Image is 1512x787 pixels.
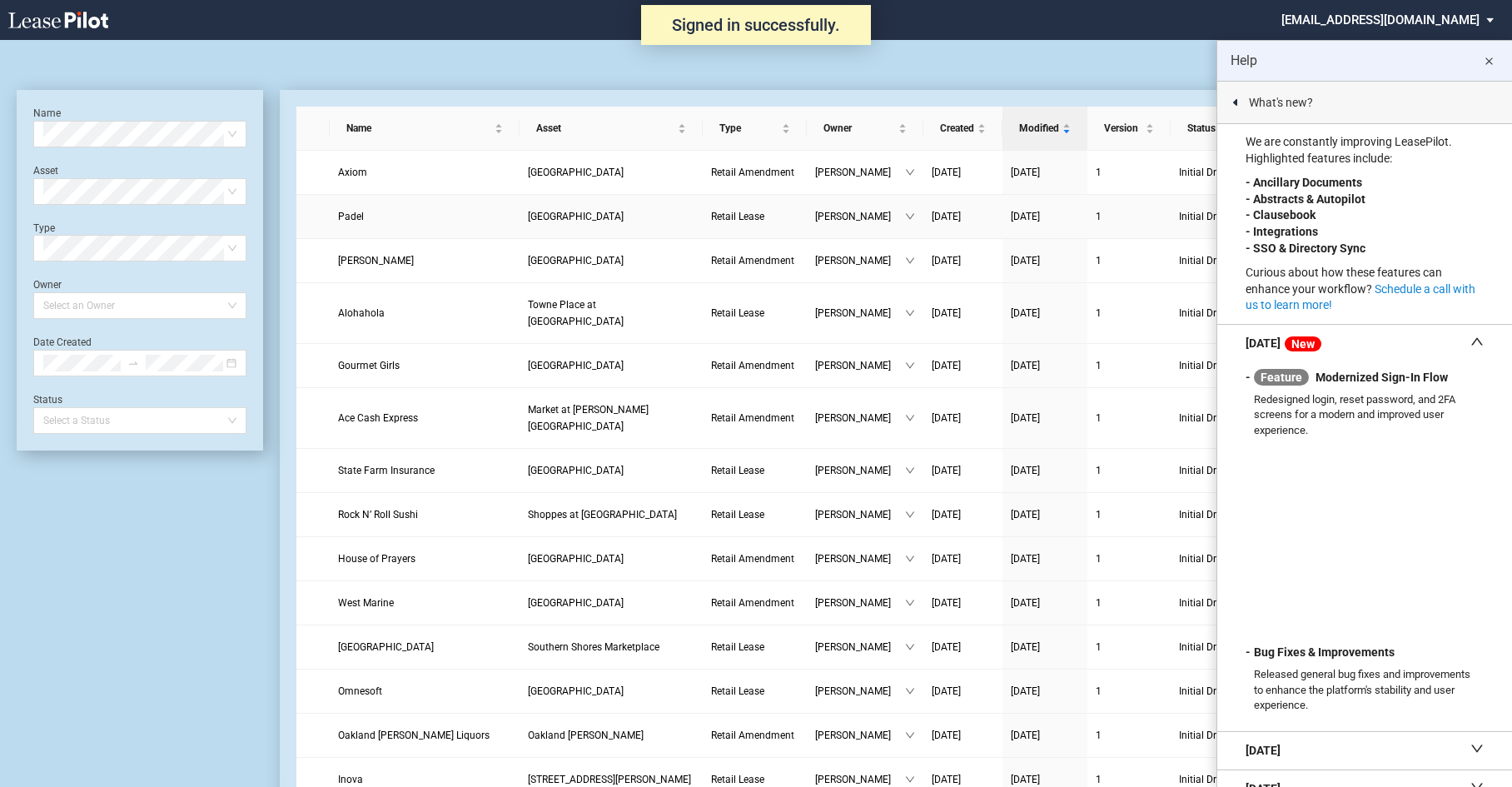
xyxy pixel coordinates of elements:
[338,462,511,479] a: State Farm Insurance
[932,683,994,700] a: [DATE]
[932,641,961,653] span: [DATE]
[1002,107,1087,151] th: Modified
[711,305,798,321] a: Retail Lease
[1011,164,1079,181] a: [DATE]
[338,412,418,424] span: Ace Cash Express
[1011,550,1079,567] a: [DATE]
[815,639,905,655] span: [PERSON_NAME]
[528,553,624,565] span: Northwest Plaza
[1011,685,1040,697] span: [DATE]
[338,357,511,374] a: Gourmet Girls
[528,211,624,222] span: Commerce Centre
[932,357,994,374] a: [DATE]
[1187,120,1267,137] span: Status
[932,307,961,319] span: [DATE]
[932,550,994,567] a: [DATE]
[815,506,905,523] span: [PERSON_NAME]
[711,727,798,744] a: Retail Amendment
[528,730,644,741] span: Oakland Mills
[1171,107,1296,151] th: Status
[1011,305,1079,321] a: [DATE]
[905,686,915,696] span: down
[815,357,905,374] span: [PERSON_NAME]
[1096,307,1102,319] span: 1
[905,212,915,222] span: down
[338,730,490,741] span: Oakland Mills Liquors
[905,598,915,608] span: down
[33,107,61,119] label: Name
[1096,683,1162,700] a: 1
[932,595,994,611] a: [DATE]
[905,775,915,785] span: down
[711,685,764,697] span: Retail Lease
[711,641,764,653] span: Retail Lease
[528,462,694,479] a: [GEOGRAPHIC_DATA]
[338,641,434,653] span: Outer Banks Hospital
[932,553,961,565] span: [DATE]
[932,412,961,424] span: [DATE]
[338,410,511,426] a: Ace Cash Express
[932,360,961,371] span: [DATE]
[1096,211,1102,222] span: 1
[711,639,798,655] a: Retail Lease
[815,208,905,225] span: [PERSON_NAME]
[1011,639,1079,655] a: [DATE]
[1096,167,1102,178] span: 1
[711,506,798,523] a: Retail Lease
[932,730,961,741] span: [DATE]
[1096,462,1162,479] a: 1
[711,595,798,611] a: Retail Amendment
[330,107,520,151] th: Name
[33,394,62,406] label: Status
[528,255,624,266] span: Cherryvale Plaza
[536,120,674,137] span: Asset
[528,595,694,611] a: [GEOGRAPHIC_DATA]
[1096,357,1162,374] a: 1
[905,256,915,266] span: down
[1096,360,1102,371] span: 1
[1096,509,1102,521] span: 1
[338,597,394,609] span: West Marine
[1011,255,1040,266] span: [DATE]
[1011,683,1079,700] a: [DATE]
[1096,412,1102,424] span: 1
[528,299,624,327] span: Towne Place at Greenbrier
[528,506,694,523] a: Shoppes at [GEOGRAPHIC_DATA]
[1096,465,1102,476] span: 1
[1087,107,1171,151] th: Version
[932,685,961,697] span: [DATE]
[33,336,92,348] label: Date Created
[1096,410,1162,426] a: 1
[1096,252,1162,269] a: 1
[940,120,974,137] span: Created
[528,404,649,432] span: Market at Opitz Crossing
[1179,252,1277,269] span: Initial Draft
[127,357,139,369] span: swap-right
[338,595,511,611] a: West Marine
[711,509,764,521] span: Retail Lease
[711,252,798,269] a: Retail Amendment
[719,120,778,137] span: Type
[905,466,915,476] span: down
[711,167,794,178] span: Retail Amendment
[528,727,694,744] a: Oakland [PERSON_NAME]
[528,639,694,655] a: Southern Shores Marketplace
[1096,164,1162,181] a: 1
[711,211,764,222] span: Retail Lease
[1179,595,1277,611] span: Initial Draft
[703,107,807,151] th: Type
[33,279,62,291] label: Owner
[711,683,798,700] a: Retail Lease
[1096,208,1162,225] a: 1
[1096,639,1162,655] a: 1
[823,120,895,137] span: Owner
[528,683,694,700] a: [GEOGRAPHIC_DATA]
[815,164,905,181] span: [PERSON_NAME]
[815,410,905,426] span: [PERSON_NAME]
[1019,120,1059,137] span: Modified
[905,167,915,177] span: down
[905,730,915,740] span: down
[338,255,414,266] span: Papa Johns
[711,360,794,371] span: Retail Amendment
[711,307,764,319] span: Retail Lease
